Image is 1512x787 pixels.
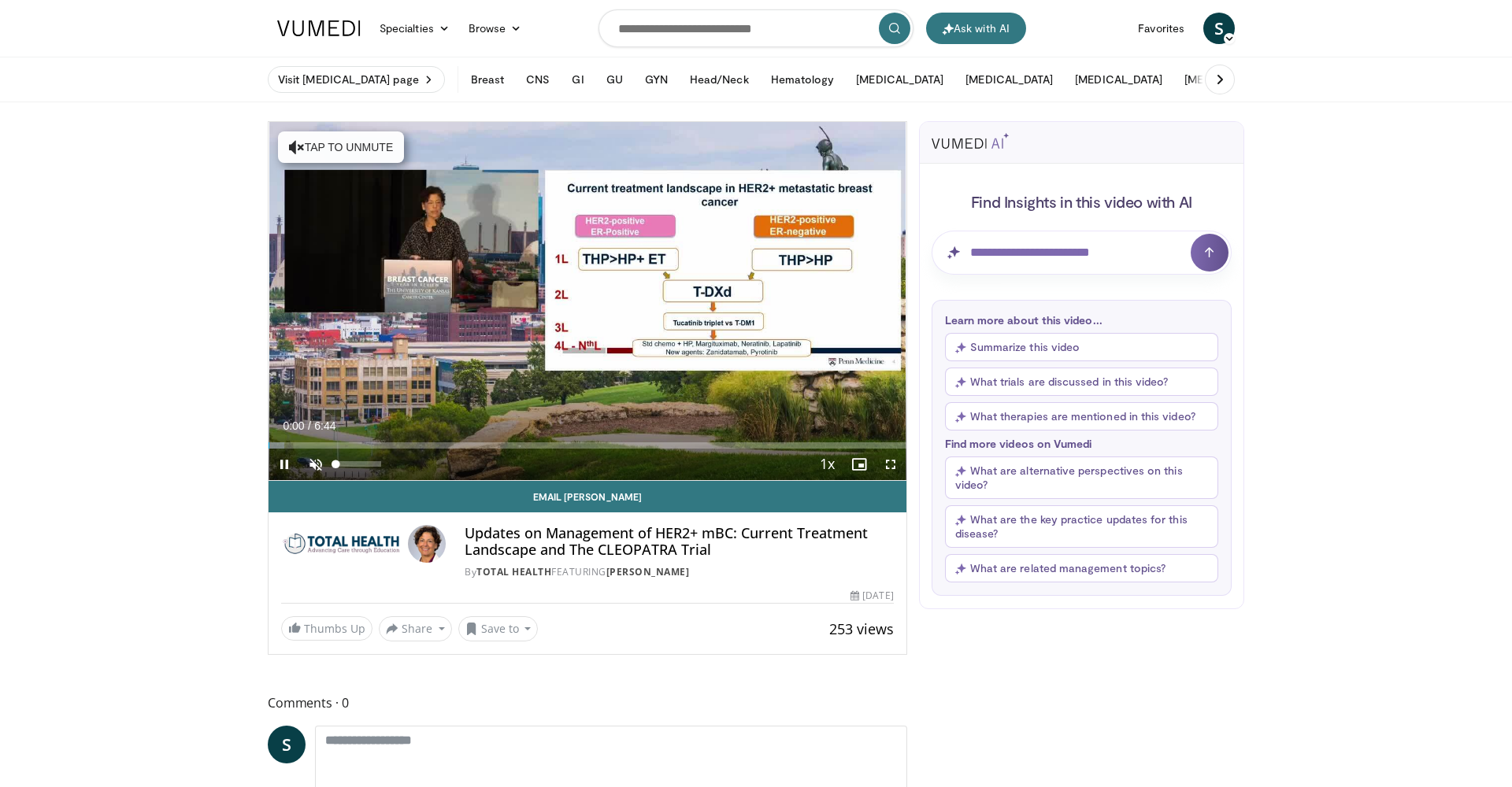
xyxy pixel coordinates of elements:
button: Fullscreen [875,449,906,480]
button: What trials are discussed in this video? [945,368,1218,396]
button: [MEDICAL_DATA] [956,64,1062,95]
a: S [1203,13,1235,44]
button: Tap to unmute [278,131,404,163]
button: Save to [458,616,539,641]
button: Breast [461,64,513,95]
span: 6:44 [314,419,335,432]
a: Total Health [476,565,551,578]
button: What therapies are mentioned in this video? [945,402,1218,430]
img: vumedi-ai-logo.svg [932,133,1009,149]
button: Summarize this video [945,333,1218,361]
a: Browse [459,13,532,44]
button: Enable picture-in-picture mode [843,449,875,480]
div: Progress Bar [269,442,906,449]
span: / [308,419,311,432]
button: CNS [517,64,559,95]
button: Pause [269,449,300,480]
a: Specialties [370,13,459,44]
button: [MEDICAL_DATA] [1175,64,1281,95]
span: Comments 0 [268,693,907,713]
video-js: Video Player [269,122,906,481]
span: 0:00 [283,419,304,432]
a: Favorites [1128,13,1194,44]
div: Volume Level [335,461,380,467]
img: VuMedi Logo [277,20,361,36]
p: Learn more about this video... [945,313,1218,327]
button: Ask with AI [926,13,1026,44]
h4: Find Insights in this video with AI [932,191,1232,212]
p: Find more videos on Vumedi [945,437,1218,450]
div: By FEATURING [465,565,893,579]
input: Search topics, interventions [598,9,913,47]
button: Share [379,616,452,641]
button: GYN [636,64,677,95]
button: Playback Rate [812,449,843,480]
span: 253 views [829,619,894,638]
button: Head/Neck [680,64,758,95]
a: Email [PERSON_NAME] [269,481,906,512]
a: S [268,726,306,763]
button: [MEDICAL_DATA] [847,64,953,95]
button: What are alternative perspectives on this video? [945,456,1218,499]
a: Visit [MEDICAL_DATA] page [268,66,445,93]
img: Total Health [281,525,402,563]
button: What are the key practice updates for this disease? [945,505,1218,548]
input: Question for AI [932,231,1232,275]
div: [DATE] [850,589,893,603]
img: Avatar [408,525,446,563]
a: [PERSON_NAME] [606,565,690,578]
button: GI [562,64,593,95]
button: Unmute [300,449,332,480]
button: Hematology [762,64,844,95]
h4: Updates on Management of HER2+ mBC: Current Treatment Landscape and The CLEOPATRA Trial [465,525,893,559]
button: What are related management topics? [945,554,1218,582]
button: GU [597,64,632,95]
a: Thumbs Up [281,616,372,641]
button: [MEDICAL_DATA] [1065,64,1172,95]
